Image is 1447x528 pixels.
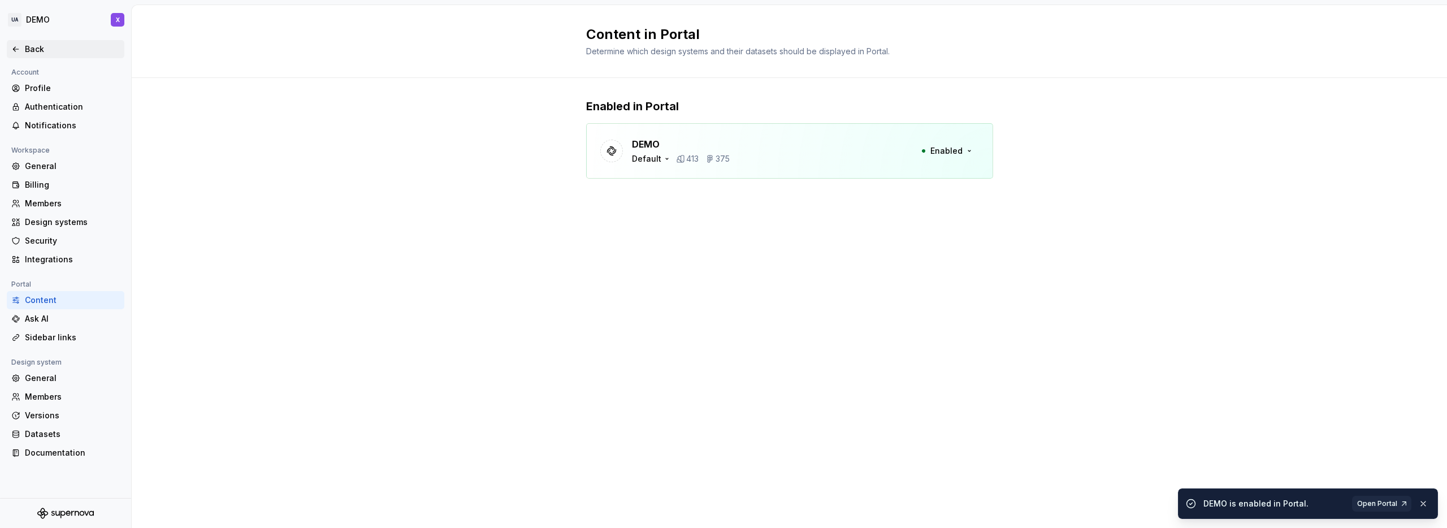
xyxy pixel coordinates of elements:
[7,98,124,116] a: Authentication
[25,179,120,191] div: Billing
[25,198,120,209] div: Members
[7,328,124,347] a: Sidebar links
[25,161,120,172] div: General
[7,388,124,406] a: Members
[7,194,124,213] a: Members
[8,13,21,27] div: UA
[7,406,124,425] a: Versions
[930,145,963,157] span: Enabled
[25,313,120,324] div: Ask AI
[7,425,124,443] a: Datasets
[632,153,661,165] div: Default
[7,310,124,328] a: Ask AI
[1357,499,1397,508] span: Open Portal
[7,250,124,269] a: Integrations
[7,444,124,462] a: Documentation
[7,176,124,194] a: Billing
[25,44,120,55] div: Back
[25,217,120,228] div: Design systems
[25,429,120,440] div: Datasets
[37,508,94,519] svg: Supernova Logo
[25,373,120,384] div: General
[586,98,993,114] p: Enabled in Portal
[686,153,699,165] p: 413
[632,137,730,151] p: DEMO
[25,447,120,458] div: Documentation
[116,15,120,24] div: X
[7,232,124,250] a: Security
[25,235,120,246] div: Security
[1352,496,1411,512] a: Open Portal
[7,278,36,291] div: Portal
[586,46,890,56] span: Determine which design systems and their datasets should be displayed in Portal.
[7,213,124,231] a: Design systems
[7,356,66,369] div: Design system
[914,141,979,161] button: Enabled
[25,332,120,343] div: Sidebar links
[7,144,54,157] div: Workspace
[586,25,980,44] h2: Content in Portal
[25,295,120,306] div: Content
[2,7,129,32] button: UADEMOX
[7,291,124,309] a: Content
[1203,498,1345,509] div: DEMO is enabled in Portal.
[7,369,124,387] a: General
[716,153,730,165] p: 375
[25,254,120,265] div: Integrations
[7,157,124,175] a: General
[25,391,120,403] div: Members
[25,101,120,112] div: Authentication
[25,410,120,421] div: Versions
[7,79,124,97] a: Profile
[25,83,120,94] div: Profile
[7,116,124,135] a: Notifications
[7,66,44,79] div: Account
[26,14,50,25] div: DEMO
[25,120,120,131] div: Notifications
[7,40,124,58] a: Back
